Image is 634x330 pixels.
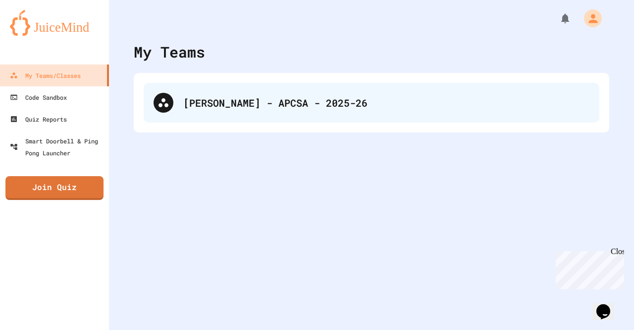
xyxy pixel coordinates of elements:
[10,91,67,103] div: Code Sandbox
[10,69,81,81] div: My Teams/Classes
[10,113,67,125] div: Quiz Reports
[10,135,105,159] div: Smart Doorbell & Ping Pong Launcher
[4,4,68,63] div: Chat with us now!Close
[541,10,574,27] div: My Notifications
[183,95,589,110] div: [PERSON_NAME] - APCSA - 2025-26
[5,176,104,200] a: Join Quiz
[574,7,604,30] div: My Account
[134,41,205,63] div: My Teams
[10,10,99,36] img: logo-orange.svg
[144,83,599,123] div: [PERSON_NAME] - APCSA - 2025-26
[552,247,624,289] iframe: chat widget
[592,290,624,320] iframe: chat widget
